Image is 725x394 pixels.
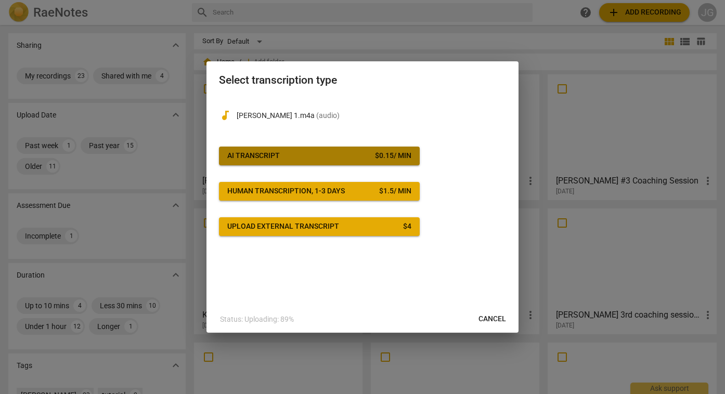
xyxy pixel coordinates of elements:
[219,217,420,236] button: Upload external transcript$4
[227,151,280,161] div: AI Transcript
[316,111,340,120] span: ( audio )
[227,221,339,232] div: Upload external transcript
[227,186,345,196] div: Human transcription, 1-3 days
[379,186,411,196] div: $ 1.5 / min
[219,182,420,201] button: Human transcription, 1-3 days$1.5/ min
[375,151,411,161] div: $ 0.15 / min
[470,310,514,329] button: Cancel
[478,314,506,324] span: Cancel
[403,221,411,232] div: $ 4
[219,109,231,122] span: audiotrack
[219,74,506,87] h2: Select transcription type
[237,110,506,121] p: Dale Turner 1.m4a(audio)
[219,147,420,165] button: AI Transcript$0.15/ min
[220,314,294,325] p: Status: Uploading: 89%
